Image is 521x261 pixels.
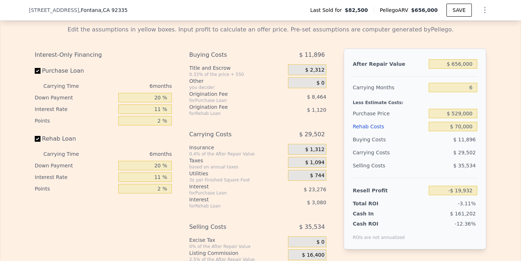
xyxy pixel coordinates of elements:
button: SAVE [446,4,472,17]
span: $82,500 [345,7,368,14]
div: Other [189,77,285,85]
div: Listing Commission [189,249,285,257]
div: ROIs are not annualized [353,227,405,240]
div: Selling Costs [189,221,270,234]
div: Carrying Costs [353,146,398,159]
input: Purchase Loan [35,68,41,74]
div: Points [35,183,115,194]
div: Interest [189,183,270,190]
div: 3¢ per Finished Square Foot [189,177,285,183]
div: Rehab Costs [353,120,426,133]
label: Purchase Loan [35,64,115,77]
span: $ 11,896 [453,137,476,142]
div: for Rehab Loan [189,111,270,116]
div: Down Payment [35,92,115,103]
span: $ 744 [310,172,325,179]
div: Cash ROI [353,220,405,227]
span: $ 3,080 [307,200,326,205]
span: $ 11,896 [299,48,325,61]
div: Buying Costs [189,48,270,61]
div: Carrying Months [353,81,426,94]
span: $ 1,120 [307,107,326,113]
div: Interest-Only Financing [35,48,172,61]
div: you decide! [189,85,285,90]
span: $ 29,502 [299,128,325,141]
div: Title and Escrow [189,64,285,72]
div: Carrying Time [43,148,90,160]
span: $ 161,202 [450,211,476,217]
span: $ 1,312 [305,146,324,153]
span: Pellego ARV [380,7,411,14]
span: Last Sold for [310,7,345,14]
div: Origination Fee [189,103,270,111]
div: Taxes [189,157,285,164]
div: for Rehab Loan [189,203,270,209]
div: Selling Costs [353,159,426,172]
div: Points [35,115,115,127]
div: Down Payment [35,160,115,171]
div: 0.33% of the price + 550 [189,72,285,77]
div: Excise Tax [189,236,285,244]
div: Utilities [189,170,285,177]
button: Show Options [478,3,492,17]
span: $ 8,464 [307,94,326,100]
div: Edit the assumptions in yellow boxes. Input profit to calculate an offer price. Pre-set assumptio... [35,25,486,34]
span: -3.11% [458,201,476,206]
div: Purchase Price [353,107,426,120]
div: Resell Profit [353,184,426,197]
div: Total ROI [353,200,398,207]
span: $656,000 [411,7,438,13]
div: Interest Rate [35,103,115,115]
div: for Purchase Loan [189,190,270,196]
div: Less Estimate Costs: [353,94,477,107]
div: 6 months [93,80,172,92]
span: $ 23,276 [304,187,326,192]
div: Interest Rate [35,171,115,183]
span: $ 0 [317,239,325,245]
span: $ 29,502 [453,150,476,155]
span: -12.36% [455,221,476,227]
div: Origination Fee [189,90,270,98]
span: [STREET_ADDRESS] [29,7,79,14]
input: Rehab Loan [35,136,41,142]
div: based on annual taxes [189,164,285,170]
span: $ 35,534 [453,163,476,168]
span: , Fontana [79,7,128,14]
label: Rehab Loan [35,132,115,145]
div: 6 months [93,148,172,160]
div: After Repair Value [353,57,426,70]
div: 0% of the After Repair Value [189,244,285,249]
div: Insurance [189,144,285,151]
span: $ 2,312 [305,67,324,73]
span: $ 0 [317,80,325,86]
span: $ 16,400 [302,252,325,258]
span: $ 1,094 [305,159,324,166]
div: Interest [189,196,270,203]
div: Cash In [353,210,398,217]
div: Carrying Time [43,80,90,92]
div: Carrying Costs [189,128,270,141]
div: Buying Costs [353,133,426,146]
span: , CA 92335 [101,7,128,13]
span: $ 35,534 [299,221,325,234]
div: 0.4% of the After Repair Value [189,151,285,157]
div: for Purchase Loan [189,98,270,103]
